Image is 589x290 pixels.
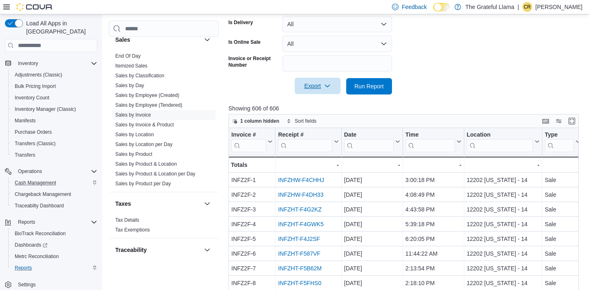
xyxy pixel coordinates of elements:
span: Tax Details [115,217,139,223]
button: Metrc Reconciliation [8,251,101,262]
div: [DATE] [344,220,400,229]
div: Chandler Radzka [522,2,532,12]
button: Adjustments (Classic) [8,69,101,81]
span: Load All Apps in [GEOGRAPHIC_DATA] [23,19,97,36]
button: Invoice # [231,131,273,152]
span: Transfers (Classic) [15,140,56,147]
div: [DATE] [344,175,400,185]
span: Reports [11,263,97,273]
button: All [282,16,392,32]
span: Dashboards [15,242,47,248]
span: Sales by Product & Location per Day [115,171,195,177]
button: Date [344,131,400,152]
button: Export [295,78,340,94]
div: 2:18:10 PM [405,279,461,288]
div: Sales [109,51,219,192]
a: Sales by Classification [115,73,164,79]
button: Inventory Manager (Classic) [8,103,101,115]
span: Itemized Sales [115,63,148,69]
span: Sales by Classification [115,72,164,79]
span: Settings [18,281,36,288]
button: Traceabilty Dashboard [8,200,101,211]
span: Transfers [15,152,35,158]
div: Location [467,131,533,152]
span: Run Report [354,82,384,90]
span: Sales by Location [115,131,154,138]
button: Inventory [2,58,101,69]
span: Sort fields [295,118,316,124]
span: Bulk Pricing Import [11,81,97,91]
span: Inventory Manager (Classic) [15,106,76,112]
div: [DATE] [344,249,400,259]
a: INFZHT-F4G2KZ [278,207,322,213]
div: 5:39:18 PM [405,220,461,229]
button: Keyboard shortcuts [541,116,551,126]
div: INFZ2F-6 [231,249,273,259]
div: [DATE] [344,190,400,200]
span: Reports [18,219,35,225]
a: Sales by Day [115,83,144,88]
button: Type [545,131,580,152]
div: 12202 [US_STATE] - 14 [467,175,540,185]
div: 12202 [US_STATE] - 14 [467,279,540,288]
div: 3:00:18 PM [405,175,461,185]
div: Type [545,131,574,139]
button: Traceability [115,246,201,254]
div: 6:20:05 PM [405,234,461,244]
span: 1 column hidden [240,118,279,124]
input: Dark Mode [433,3,450,11]
div: Date [344,131,394,139]
a: INFZHT-F5FHS0 [278,280,321,287]
span: Inventory Manager (Classic) [11,104,97,114]
button: BioTrack Reconciliation [8,228,101,239]
div: 12202 [US_STATE] - 14 [467,249,540,259]
a: Sales by Employee (Tendered) [115,102,182,108]
a: Transfers [11,150,38,160]
p: The Grateful Llama [465,2,514,12]
button: Purchase Orders [8,126,101,138]
span: Export [300,78,336,94]
span: Sales by Day [115,82,144,89]
button: Chargeback Management [8,189,101,200]
h3: Sales [115,36,130,44]
span: Sales by Product per Day [115,180,171,187]
a: Sales by Employee (Created) [115,92,179,98]
a: Metrc Reconciliation [11,252,62,261]
a: Sales by Product per Day [115,181,171,187]
span: Bulk Pricing Import [15,83,56,90]
a: INFZHW-F4CHHJ [278,177,324,184]
a: INFZHT-F5B62M [278,265,322,272]
img: Cova [16,3,53,11]
div: 11:44:22 AM [405,249,461,259]
div: Receipt # URL [278,131,332,152]
a: Sales by Location per Day [115,142,172,147]
button: Sales [115,36,201,44]
span: Manifests [11,116,97,126]
div: [DATE] [344,279,400,288]
span: Dashboards [11,240,97,250]
div: Sale [545,175,580,185]
a: Adjustments (Classic) [11,70,65,80]
span: BioTrack Reconciliation [15,230,66,237]
div: Time [405,131,455,139]
span: Adjustments (Classic) [15,72,62,78]
span: CR [524,2,531,12]
span: Transfers (Classic) [11,139,97,148]
span: BioTrack Reconciliation [11,229,97,238]
span: Inventory [18,60,38,67]
div: Location [467,131,533,139]
span: Purchase Orders [11,127,97,137]
button: Time [405,131,461,152]
span: Chargeback Management [11,189,97,199]
div: [DATE] [344,264,400,274]
a: Sales by Invoice & Product [115,122,174,128]
label: Invoice or Receipt Number [228,55,279,68]
button: Location [467,131,540,152]
div: Invoice # [231,131,266,152]
div: - [545,160,580,170]
div: Time [405,131,455,152]
div: 4:08:49 PM [405,190,461,200]
span: Sales by Product & Location [115,161,177,167]
a: INFZHW-F4DH33 [278,192,323,198]
div: Sale [545,205,580,215]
